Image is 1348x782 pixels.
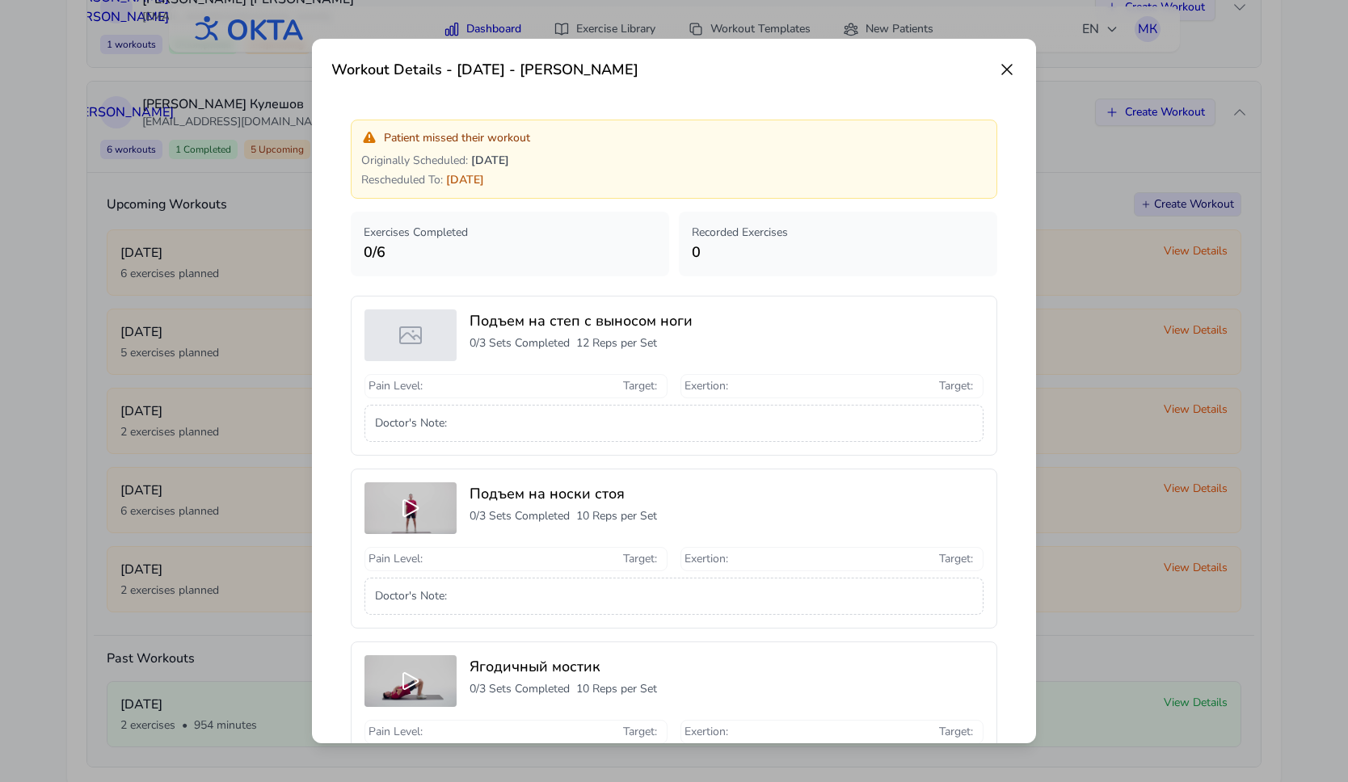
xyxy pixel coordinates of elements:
[369,724,423,740] span: Pain Level :
[939,724,973,740] span: Target :
[364,225,656,241] p: Exercises Completed
[471,153,509,168] span: [DATE]
[470,655,984,678] h3: Ягодичный мостик
[939,551,973,567] span: Target :
[364,578,984,615] div: Doctor's Note :
[623,378,657,394] span: Target :
[364,405,984,442] div: Doctor's Note :
[364,241,656,263] p: 0 / 6
[470,508,570,524] p: 0 / 3 Sets Completed
[623,724,657,740] span: Target :
[685,724,728,740] span: Exertion :
[470,309,984,332] h3: Подъем на степ с выносом ноги
[692,225,984,241] p: Recorded Exercises
[939,378,973,394] span: Target :
[470,335,570,351] p: 0 / 3 Sets Completed
[685,551,728,567] span: Exertion :
[446,172,484,187] span: [DATE]
[576,681,657,697] p: 10 Reps per Set
[384,130,530,146] span: Patient missed their workout
[470,681,570,697] p: 0 / 3 Sets Completed
[685,378,728,394] span: Exertion :
[623,551,657,567] span: Target :
[576,508,657,524] p: 10 Reps per Set
[576,335,657,351] p: 12 Reps per Set
[470,482,984,505] h3: Подъем на носки стоя
[369,551,423,567] span: Pain Level :
[361,153,468,168] span: Originally Scheduled :
[361,172,443,187] span: Rescheduled To :
[692,241,984,263] p: 0
[331,58,638,81] h3: Workout Details - [DATE] - [PERSON_NAME]
[369,378,423,394] span: Pain Level :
